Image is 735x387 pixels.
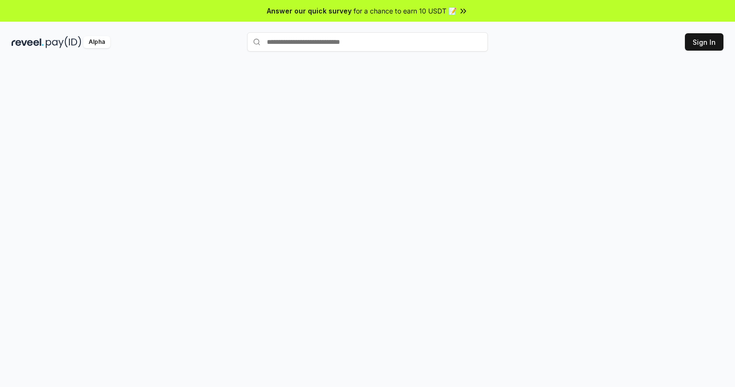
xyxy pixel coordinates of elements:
button: Sign In [685,33,723,51]
div: Alpha [83,36,110,48]
img: pay_id [46,36,81,48]
img: reveel_dark [12,36,44,48]
span: Answer our quick survey [267,6,352,16]
span: for a chance to earn 10 USDT 📝 [354,6,457,16]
